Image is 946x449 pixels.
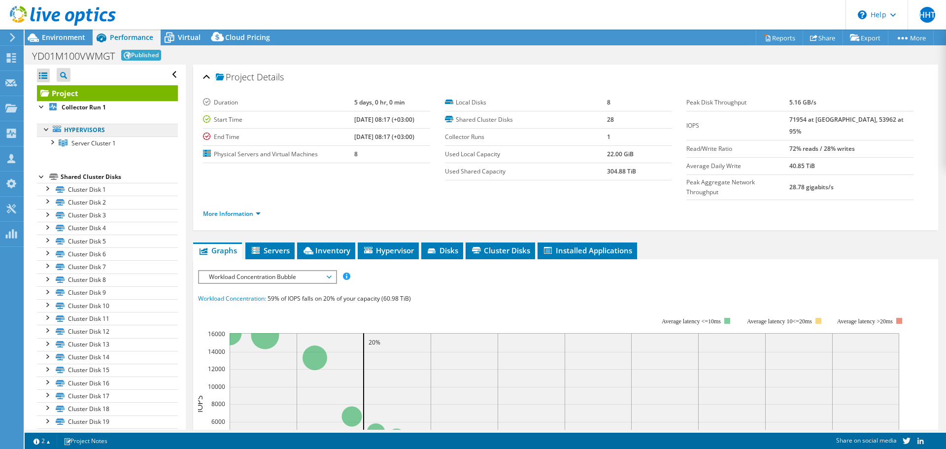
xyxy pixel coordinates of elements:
a: Hypervisors [37,124,178,137]
label: Duration [203,98,354,107]
a: More [888,30,934,45]
label: Average Daily Write [686,161,789,171]
span: 59% of IOPS falls on 20% of your capacity (60.98 TiB) [268,294,411,303]
b: 28.78 gigabits/s [789,183,834,191]
text: 10000 [208,382,225,391]
span: HHT [919,7,935,23]
label: End Time [203,132,354,142]
a: Cluster Disk 20 [37,428,178,441]
a: Cluster Disk 16 [37,377,178,389]
a: Share [803,30,843,45]
tspan: Average latency 10<=20ms [747,318,812,325]
label: Physical Servers and Virtual Machines [203,149,354,159]
label: Shared Cluster Disks [445,115,607,125]
a: Cluster Disk 14 [37,351,178,364]
span: Published [121,50,161,61]
b: Collector Run 1 [62,103,106,111]
div: Shared Cluster Disks [61,171,178,183]
label: IOPS [686,121,789,131]
span: Workload Concentration Bubble [204,271,331,283]
span: Details [257,71,284,83]
text: 16000 [208,330,225,338]
span: Disks [426,245,458,255]
h1: YD01M100VWMGT [32,51,115,61]
span: Environment [42,33,85,42]
a: Cluster Disk 15 [37,364,178,377]
text: 6000 [211,417,225,426]
a: Cluster Disk 8 [37,274,178,286]
a: Export [843,30,888,45]
text: 8000 [211,400,225,408]
label: Read/Write Ratio [686,144,789,154]
a: Cluster Disk 17 [37,389,178,402]
a: Cluster Disk 4 [37,222,178,235]
a: More Information [203,209,261,218]
span: Hypervisor [363,245,414,255]
span: Servers [250,245,290,255]
label: Start Time [203,115,354,125]
a: 2 [27,435,57,447]
a: Cluster Disk 3 [37,209,178,222]
text: 20% [369,338,380,346]
a: Cluster Disk 13 [37,338,178,351]
b: [DATE] 08:17 (+03:00) [354,133,414,141]
a: Cluster Disk 1 [37,183,178,196]
b: 72% reads / 28% writes [789,144,855,153]
span: Inventory [302,245,350,255]
a: Project [37,85,178,101]
a: Cluster Disk 10 [37,299,178,312]
text: IOPS [194,395,205,412]
b: 1 [607,133,610,141]
b: 304.88 TiB [607,167,636,175]
label: Peak Disk Throughput [686,98,789,107]
text: 14000 [208,347,225,356]
b: 22.00 GiB [607,150,634,158]
a: Cluster Disk 9 [37,286,178,299]
b: 28 [607,115,614,124]
a: Cluster Disk 19 [37,415,178,428]
a: Cluster Disk 12 [37,325,178,338]
a: Cluster Disk 2 [37,196,178,208]
span: Workload Concentration: [198,294,266,303]
svg: \n [858,10,867,19]
text: 12000 [208,365,225,373]
label: Local Disks [445,98,607,107]
a: Cluster Disk 5 [37,235,178,247]
b: 5 days, 0 hr, 0 min [354,98,405,106]
span: Cluster Disks [471,245,530,255]
span: Graphs [198,245,237,255]
span: Virtual [178,33,201,42]
text: Average latency >20ms [837,318,893,325]
b: 8 [354,150,358,158]
tspan: Average latency <=10ms [662,318,721,325]
label: Used Local Capacity [445,149,607,159]
label: Peak Aggregate Network Throughput [686,177,789,197]
b: [DATE] 08:17 (+03:00) [354,115,414,124]
span: Installed Applications [542,245,632,255]
span: Performance [110,33,153,42]
label: Collector Runs [445,132,607,142]
a: Collector Run 1 [37,101,178,114]
a: Cluster Disk 6 [37,247,178,260]
a: Cluster Disk 11 [37,312,178,325]
span: Cloud Pricing [225,33,270,42]
span: Share on social media [836,436,897,445]
a: Server Cluster 1 [37,137,178,149]
a: Project Notes [57,435,114,447]
b: 8 [607,98,610,106]
b: 5.16 GB/s [789,98,816,106]
label: Used Shared Capacity [445,167,607,176]
span: Project [216,72,254,82]
a: Cluster Disk 7 [37,260,178,273]
a: Cluster Disk 18 [37,402,178,415]
b: 71954 at [GEOGRAPHIC_DATA], 53962 at 95% [789,115,904,136]
a: Reports [756,30,803,45]
b: 40.85 TiB [789,162,815,170]
span: Server Cluster 1 [71,139,116,147]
